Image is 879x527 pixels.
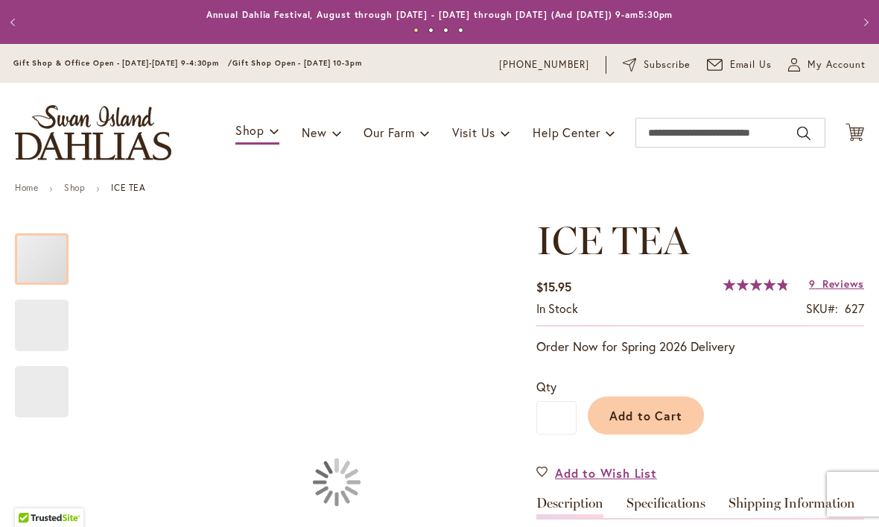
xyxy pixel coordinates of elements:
p: Order Now for Spring 2026 Delivery [536,338,864,356]
span: Qty [536,379,556,394]
span: Shop [235,122,264,138]
iframe: Launch Accessibility Center [11,474,53,516]
button: 3 of 4 [443,28,448,33]
button: Add to Cart [588,397,704,435]
a: Subscribe [623,57,691,72]
strong: ICE TEA [111,182,145,193]
a: Email Us [707,57,772,72]
span: Add to Wish List [555,464,657,482]
a: Shop [64,182,85,193]
button: Next [849,7,879,37]
a: Shipping Information [729,496,855,518]
div: 97% [723,279,789,291]
span: 9 [809,277,816,291]
button: 4 of 4 [458,28,463,33]
a: store logo [15,105,171,160]
div: ICE TEA [15,218,83,285]
span: Subscribe [644,57,691,72]
button: My Account [788,57,866,72]
div: ICE TEA [15,351,69,417]
a: [PHONE_NUMBER] [499,57,589,72]
span: Email Us [730,57,772,72]
button: 2 of 4 [428,28,434,33]
div: 627 [845,300,864,318]
span: In stock [536,300,578,316]
span: My Account [807,57,866,72]
span: Add to Cart [609,408,683,423]
button: 1 of 4 [413,28,419,33]
span: Help Center [533,124,600,140]
strong: SKU [806,300,838,316]
a: Specifications [626,496,705,518]
span: ICE TEA [536,217,689,264]
span: Gift Shop & Office Open - [DATE]-[DATE] 9-4:30pm / [13,58,232,68]
span: Reviews [822,277,864,291]
span: $15.95 [536,279,571,294]
a: Home [15,182,38,193]
span: New [302,124,326,140]
a: Add to Wish List [536,464,657,482]
span: Gift Shop Open - [DATE] 10-3pm [232,58,362,68]
a: 9 Reviews [809,277,864,291]
a: Description [536,496,603,518]
div: Availability [536,300,578,318]
a: Annual Dahlia Festival, August through [DATE] - [DATE] through [DATE] (And [DATE]) 9-am5:30pm [206,9,673,20]
div: ICE TEA [15,285,83,351]
span: Visit Us [452,124,495,140]
span: Our Farm [364,124,414,140]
